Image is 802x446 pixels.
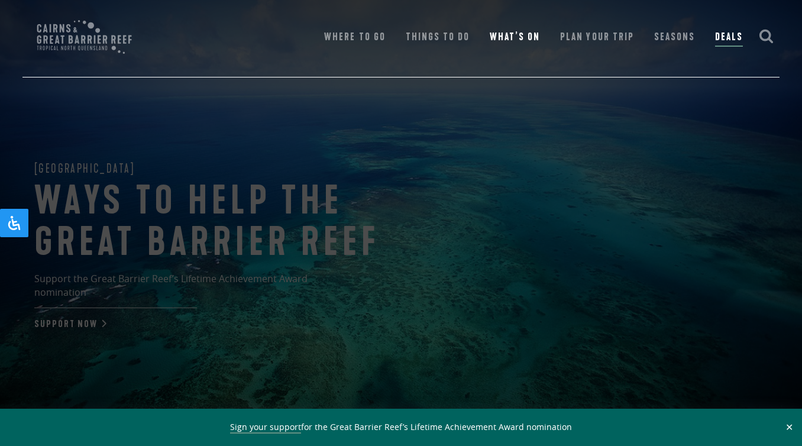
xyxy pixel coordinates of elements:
[490,29,540,46] a: What’s On
[715,29,743,47] a: Deals
[230,421,572,434] span: for the Great Barrier Reef’s Lifetime Achievement Award nomination
[28,12,140,62] img: CGBR-TNQ_dual-logo.svg
[230,421,301,434] a: Sign your support
[782,422,796,432] button: Close
[654,29,695,46] a: Seasons
[560,29,634,46] a: Plan Your Trip
[406,29,470,46] a: Things To Do
[7,216,21,230] svg: Open Accessibility Panel
[324,29,385,46] a: Where To Go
